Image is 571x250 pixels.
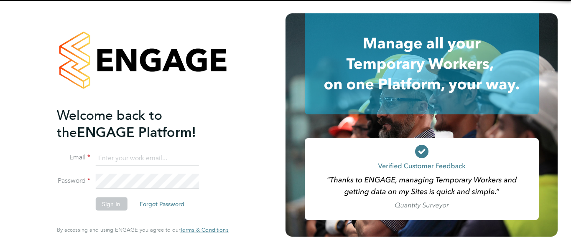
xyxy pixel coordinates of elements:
[57,106,220,141] h2: ENGAGE Platform!
[57,107,162,140] span: Welcome back to the
[57,153,90,162] label: Email
[95,151,199,166] input: Enter your work email...
[133,197,191,211] button: Forgot Password
[180,226,228,233] span: Terms & Conditions
[180,227,228,233] a: Terms & Conditions
[95,197,127,211] button: Sign In
[57,226,228,233] span: By accessing and using ENGAGE you agree to our
[57,177,90,185] label: Password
